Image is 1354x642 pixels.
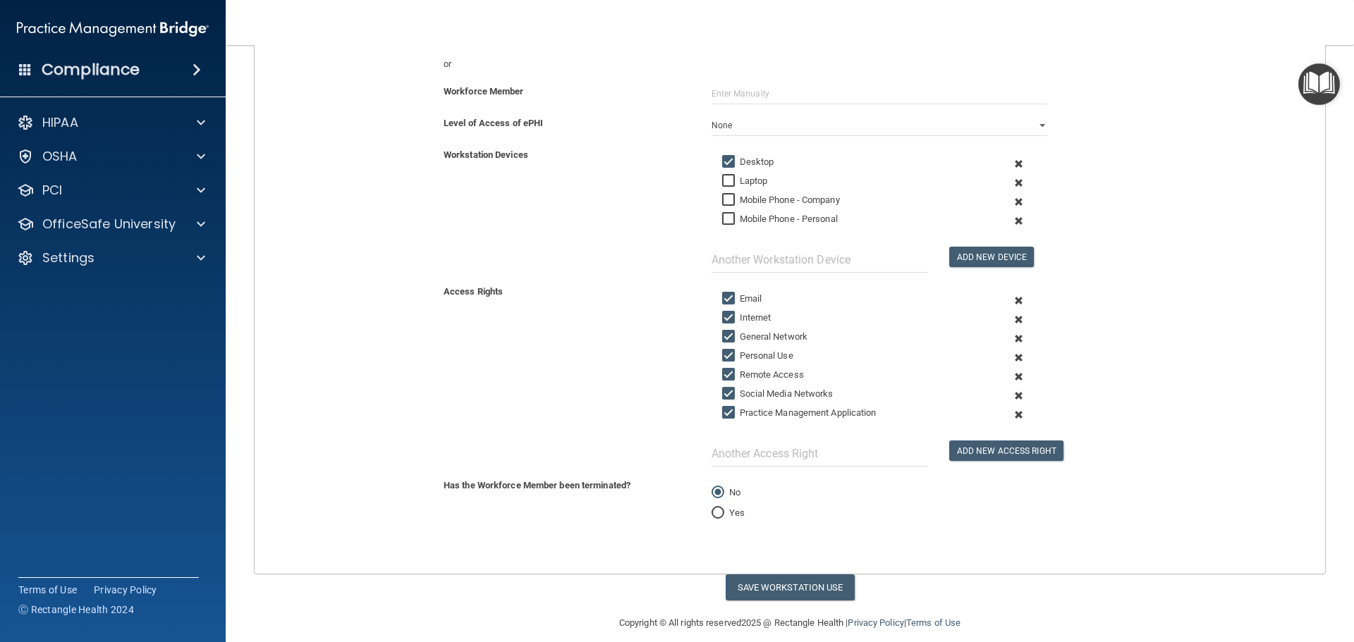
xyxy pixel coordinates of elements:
input: No [712,488,724,498]
label: Practice Management Application [722,405,877,421]
label: Desktop [722,154,774,171]
input: Remote Access [722,369,738,381]
label: Remote Access [722,366,804,383]
label: Yes [712,505,745,521]
img: PMB logo [17,15,209,43]
input: Mobile Phone - Personal [722,214,738,225]
input: Personal Use [722,350,738,362]
label: No [712,484,740,501]
b: Has the Workforce Member been terminated? [444,480,630,490]
button: Add New Access Right [949,440,1063,461]
button: Add New Device [949,247,1034,267]
p: Settings [42,249,94,266]
input: Email [722,293,738,304]
a: HIPAA [17,114,205,131]
button: Open Resource Center [1298,63,1340,105]
input: Enter Manually [712,83,1047,104]
b: Workstation Devices [444,149,528,160]
input: Another Access Right [712,440,928,467]
input: Social Media Networks [722,388,738,400]
h4: Compliance [42,60,140,80]
input: Internet [722,312,738,323]
input: Desktop [722,156,738,168]
p: PCI [42,182,62,199]
input: Laptop [722,175,738,187]
label: Email [722,290,762,307]
div: or [433,56,701,73]
label: Laptop [722,173,768,190]
input: Another Workstation Device [712,247,928,273]
label: Personal Use [722,347,793,364]
input: Mobile Phone - Company [722,195,738,206]
button: Save Workstation Use [726,574,855,600]
input: Practice Management Application [722,407,738,419]
p: OfficeSafe University [42,216,176,233]
a: Settings [17,249,205,266]
b: Level of Access of ePHI [444,118,543,128]
label: Mobile Phone - Personal [722,211,838,228]
input: Yes [712,508,724,519]
b: Access Rights [444,286,503,297]
a: OfficeSafe University [17,216,205,233]
a: Privacy Policy [94,583,157,597]
label: Internet [722,309,771,326]
label: General Network [722,328,808,345]
a: Terms of Use [18,583,77,597]
a: Terms of Use [906,617,960,628]
b: Workforce Member [444,86,524,97]
span: Ⓒ Rectangle Health 2024 [18,603,134,617]
label: Mobile Phone - Company [722,192,840,209]
label: Social Media Networks [722,385,834,402]
p: HIPAA [42,114,78,131]
a: PCI [17,182,205,199]
p: OSHA [42,148,78,165]
a: Privacy Policy [848,617,903,628]
input: General Network [722,331,738,342]
a: OSHA [17,148,205,165]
